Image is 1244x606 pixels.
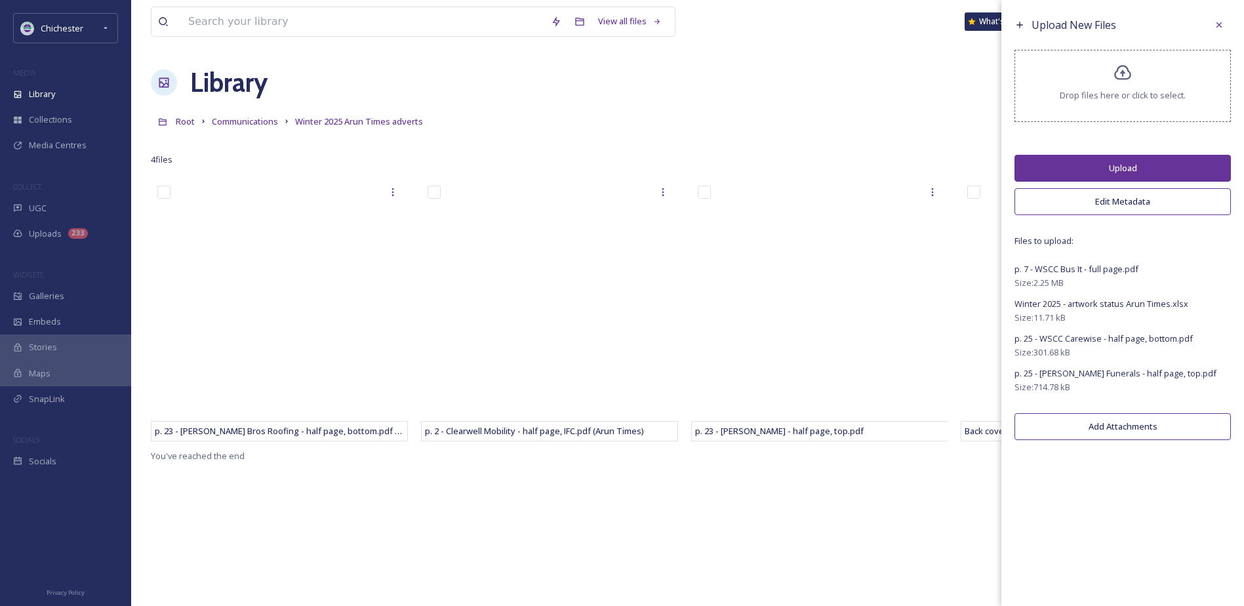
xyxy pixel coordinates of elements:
span: Collections [29,113,72,126]
span: Maps [29,367,50,380]
span: UGC [29,202,47,214]
span: Winter 2025 Arun Times adverts [295,115,423,127]
span: Galleries [29,290,64,302]
span: MEDIA [13,68,36,77]
span: SnapLink [29,393,65,405]
a: Communications [212,113,278,129]
span: Drop files here or click to select. [1060,89,1186,102]
span: Size: 11.71 kB [1014,312,1066,324]
span: Upload New Files [1032,18,1116,32]
a: Library [190,63,268,102]
span: p. 7 - WSCC Bus It - full page.pdf [1014,263,1138,275]
span: WIDGETS [13,270,43,279]
span: 4 file s [151,153,172,166]
span: Media Centres [29,139,87,151]
span: SOCIALS [13,435,39,445]
a: Privacy Policy [47,584,85,599]
a: What's New [965,12,1030,31]
span: Library [29,88,55,100]
input: Search your library [182,7,544,36]
span: p. 25 - WSCC Carewise - half page, bottom.pdf [1014,333,1193,344]
span: Embeds [29,315,61,328]
span: Socials [29,455,56,468]
span: Chichester [41,22,83,34]
span: p. 23 - [PERSON_NAME] - half page, top.pdf [695,425,864,437]
span: Size: 2.25 MB [1014,277,1064,289]
span: Files to upload: [1014,235,1231,247]
button: Edit Metadata [1014,188,1231,215]
span: p. 23 - [PERSON_NAME] Bros Roofing - half page, bottom.pdf (Arun Times) [155,425,446,437]
span: Stories [29,341,57,353]
button: Add Attachments [1014,413,1231,440]
span: Communications [212,115,278,127]
span: Winter 2025 - artwork status Arun Times.xlsx [1014,298,1188,310]
span: You've reached the end [151,450,245,462]
span: Uploads [29,228,62,240]
span: Privacy Policy [47,588,85,597]
span: Root [176,115,195,127]
div: 233 [68,228,88,239]
span: Size: 301.68 kB [1014,346,1070,359]
span: Size: 714.78 kB [1014,381,1070,394]
a: Winter 2025 Arun Times adverts [295,113,423,129]
span: COLLECT [13,182,41,192]
a: Root [176,113,195,129]
span: Back cover - Crouchers Plumbing and Heating.pdf [965,425,1161,437]
a: View all files [592,9,668,34]
img: Logo_of_Chichester_District_Council.png [21,22,34,35]
button: Upload [1014,155,1231,182]
span: p. 2 - Clearwell Mobility - half page, IFC.pdf (Arun Times) [425,425,644,437]
span: p. 25 - [PERSON_NAME] Funerals - half page, top.pdf [1014,367,1216,379]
